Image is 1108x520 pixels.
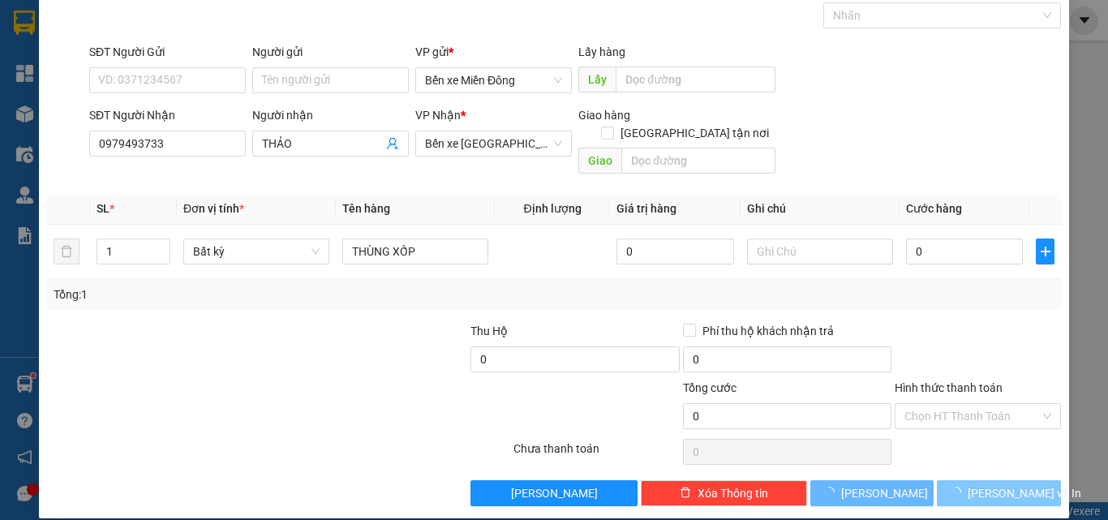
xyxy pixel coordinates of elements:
input: Ghi Chú [747,239,893,264]
span: user-add [386,137,399,150]
li: Rạng Đông Buslines [8,8,235,69]
div: VP gửi [415,43,572,61]
span: VP Nhận [415,109,461,122]
span: Lấy [578,67,616,92]
span: loading [950,487,968,498]
span: Đơn vị tính [183,202,244,215]
button: [PERSON_NAME] [810,480,934,506]
span: loading [823,487,841,498]
span: Định lượng [523,202,581,215]
input: 0 [616,239,733,264]
span: [PERSON_NAME] [511,484,598,502]
span: Bất kỳ [193,239,320,264]
span: Tổng cước [683,381,737,394]
div: SĐT Người Nhận [89,106,246,124]
button: [PERSON_NAME] [470,480,637,506]
button: delete [54,239,79,264]
input: Dọc đường [621,148,775,174]
span: Giao [578,148,621,174]
span: Cước hàng [906,202,962,215]
th: Ghi chú [741,193,900,225]
div: Tổng: 1 [54,286,429,303]
li: VP Bến xe Miền Đông [8,88,112,123]
div: Chưa thanh toán [512,440,681,468]
button: deleteXóa Thông tin [641,480,807,506]
span: Giao hàng [578,109,630,122]
div: Người nhận [252,106,409,124]
span: Bến xe Miền Đông [425,68,562,92]
span: Thu Hộ [470,324,508,337]
span: [GEOGRAPHIC_DATA] tận nơi [614,124,775,142]
button: [PERSON_NAME] và In [937,480,1061,506]
span: plus [1037,245,1054,258]
label: Hình thức thanh toán [895,381,1003,394]
span: [PERSON_NAME] [841,484,928,502]
span: Xóa Thông tin [698,484,768,502]
span: Tên hàng [342,202,390,215]
button: plus [1036,239,1054,264]
span: Lấy hàng [578,45,625,58]
span: SL [97,202,110,215]
span: [PERSON_NAME] và In [968,484,1081,502]
li: VP Bến xe [GEOGRAPHIC_DATA] [112,88,216,141]
div: SĐT Người Gửi [89,43,246,61]
div: Người gửi [252,43,409,61]
input: Dọc đường [616,67,775,92]
input: VD: Bàn, Ghế [342,239,488,264]
span: Phí thu hộ khách nhận trả [696,322,840,340]
span: Bến xe Quảng Ngãi [425,131,562,156]
span: delete [680,487,691,500]
span: Giá trị hàng [616,202,676,215]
